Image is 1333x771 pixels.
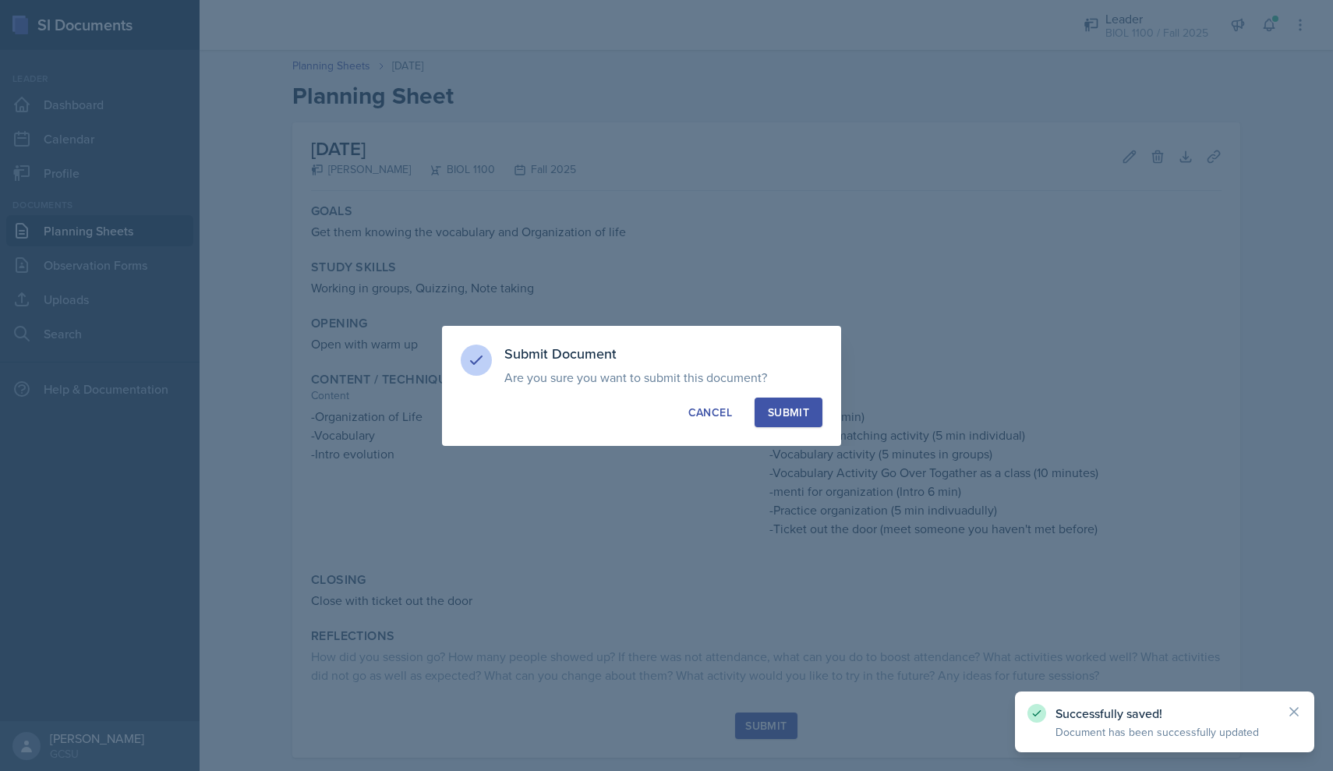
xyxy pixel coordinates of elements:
p: Successfully saved! [1055,706,1274,721]
p: Document has been successfully updated [1055,724,1274,740]
button: Cancel [675,398,745,427]
h3: Submit Document [504,345,822,363]
div: Cancel [688,405,732,420]
button: Submit [755,398,822,427]
p: Are you sure you want to submit this document? [504,370,822,385]
div: Submit [768,405,809,420]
